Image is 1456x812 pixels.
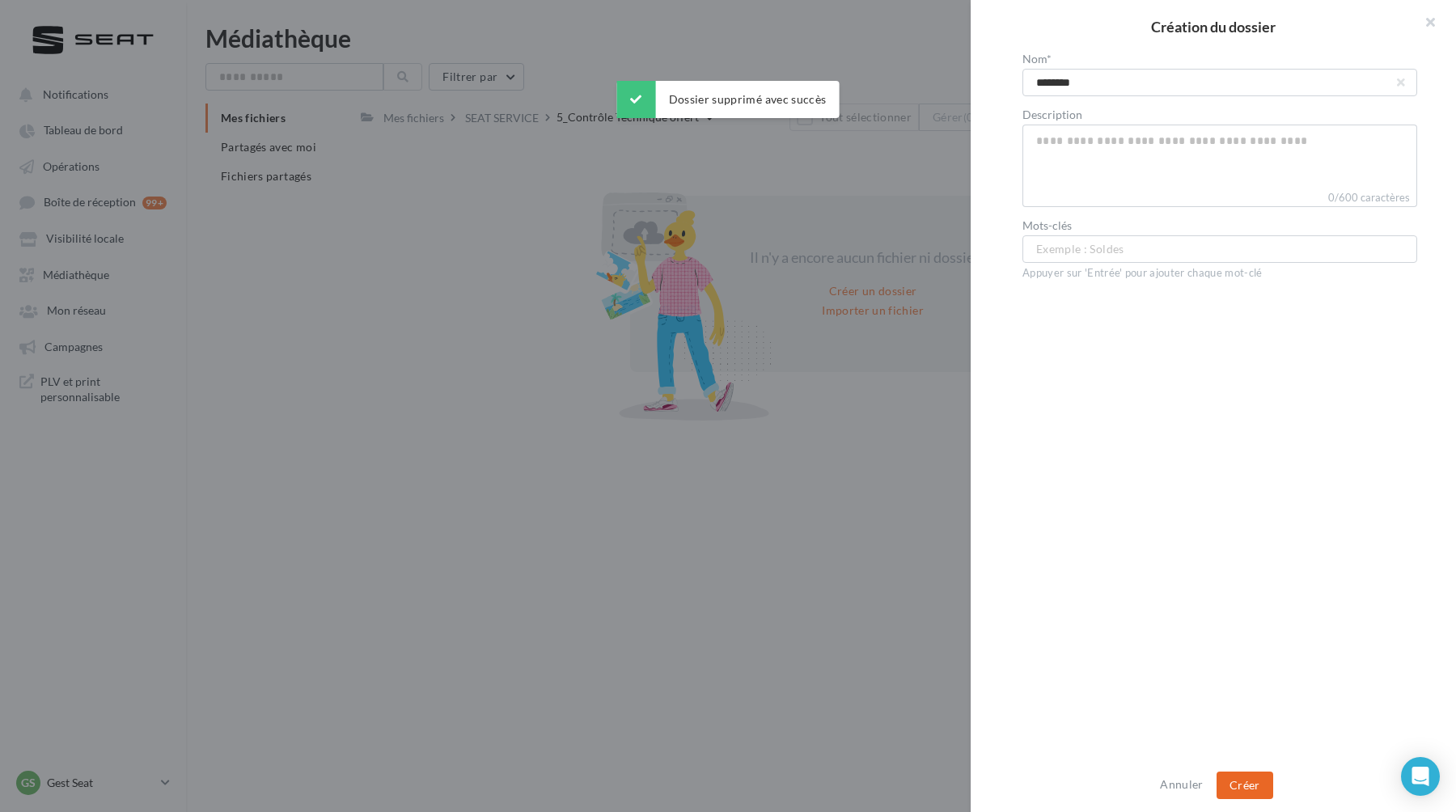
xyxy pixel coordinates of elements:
[1022,109,1417,121] label: Description
[1022,266,1417,281] div: Appuyer sur 'Entrée' pour ajouter chaque mot-clé
[997,19,1430,34] h2: Création du dossier
[1153,775,1209,794] button: Annuler
[1036,240,1124,258] span: Exemple : Soldes
[1022,220,1417,231] label: Mots-clés
[1022,189,1417,207] label: 0/600 caractères
[1217,772,1273,799] button: Créer
[1401,757,1440,796] div: Open Intercom Messenger
[617,81,840,118] div: Dossier supprimé avec succès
